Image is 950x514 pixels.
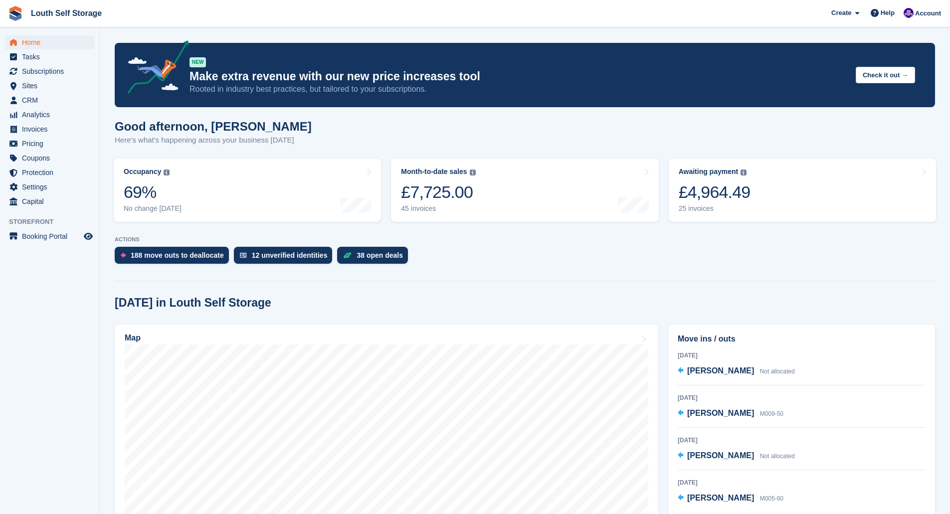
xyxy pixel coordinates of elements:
[760,453,795,460] span: Not allocated
[5,50,94,64] a: menu
[252,251,328,259] div: 12 unverified identities
[337,247,413,269] a: 38 open deals
[22,194,82,208] span: Capital
[678,450,795,463] a: [PERSON_NAME] Not allocated
[401,182,475,202] div: £7,725.00
[687,366,754,375] span: [PERSON_NAME]
[856,67,915,83] button: Check it out →
[678,407,783,420] a: [PERSON_NAME] M009-50
[115,120,312,133] h1: Good afternoon, [PERSON_NAME]
[5,151,94,165] a: menu
[5,137,94,151] a: menu
[190,84,848,95] p: Rooted in industry best practices, but tailored to your subscriptions.
[5,35,94,49] a: menu
[22,180,82,194] span: Settings
[741,170,747,175] img: icon-info-grey-7440780725fd019a000dd9b08b2336e03edf1995a4989e88bcd33f0948082b44.svg
[115,135,312,146] p: Here's what's happening across your business [DATE]
[401,168,467,176] div: Month-to-date sales
[5,229,94,243] a: menu
[190,57,206,67] div: NEW
[679,182,751,202] div: £4,964.49
[240,252,247,258] img: verify_identity-adf6edd0f0f0b5bbfe63781bf79b02c33cf7c696d77639b501bdc392416b5a36.svg
[22,122,82,136] span: Invoices
[22,137,82,151] span: Pricing
[119,40,189,97] img: price-adjustments-announcement-icon-8257ccfd72463d97f412b2fc003d46551f7dbcb40ab6d574587a9cd5c0d94...
[5,166,94,179] a: menu
[470,170,476,175] img: icon-info-grey-7440780725fd019a000dd9b08b2336e03edf1995a4989e88bcd33f0948082b44.svg
[687,409,754,417] span: [PERSON_NAME]
[114,159,381,222] a: Occupancy 69% No change [DATE]
[8,6,23,21] img: stora-icon-8386f47178a22dfd0bd8f6a31ec36ba5ce8667c1dd55bd0f319d3a0aa187defe.svg
[5,64,94,78] a: menu
[121,252,126,258] img: move_outs_to_deallocate_icon-f764333ba52eb49d3ac5e1228854f67142a1ed5810a6f6cc68b1a99e826820c5.svg
[5,180,94,194] a: menu
[678,393,926,402] div: [DATE]
[831,8,851,18] span: Create
[760,495,783,502] span: M005-60
[22,64,82,78] span: Subscriptions
[9,217,99,227] span: Storefront
[881,8,895,18] span: Help
[357,251,403,259] div: 38 open deals
[22,166,82,179] span: Protection
[131,251,224,259] div: 188 move outs to deallocate
[679,204,751,213] div: 25 invoices
[5,194,94,208] a: menu
[760,368,795,375] span: Not allocated
[22,93,82,107] span: CRM
[678,492,783,505] a: [PERSON_NAME] M005-60
[679,168,739,176] div: Awaiting payment
[678,365,795,378] a: [PERSON_NAME] Not allocated
[5,93,94,107] a: menu
[904,8,914,18] img: Matthew Frith
[164,170,170,175] img: icon-info-grey-7440780725fd019a000dd9b08b2336e03edf1995a4989e88bcd33f0948082b44.svg
[401,204,475,213] div: 45 invoices
[343,252,352,259] img: deal-1b604bf984904fb50ccaf53a9ad4b4a5d6e5aea283cecdc64d6e3604feb123c2.svg
[115,236,935,243] p: ACTIONS
[82,230,94,242] a: Preview store
[190,69,848,84] p: Make extra revenue with our new price increases tool
[760,410,783,417] span: M009-50
[678,478,926,487] div: [DATE]
[669,159,936,222] a: Awaiting payment £4,964.49 25 invoices
[687,494,754,502] span: [PERSON_NAME]
[5,108,94,122] a: menu
[124,204,182,213] div: No change [DATE]
[5,79,94,93] a: menu
[234,247,338,269] a: 12 unverified identities
[22,35,82,49] span: Home
[124,168,161,176] div: Occupancy
[22,108,82,122] span: Analytics
[915,8,941,18] span: Account
[391,159,658,222] a: Month-to-date sales £7,725.00 45 invoices
[22,50,82,64] span: Tasks
[115,247,234,269] a: 188 move outs to deallocate
[124,182,182,202] div: 69%
[22,229,82,243] span: Booking Portal
[678,333,926,345] h2: Move ins / outs
[687,451,754,460] span: [PERSON_NAME]
[115,296,271,310] h2: [DATE] in Louth Self Storage
[5,122,94,136] a: menu
[678,351,926,360] div: [DATE]
[678,436,926,445] div: [DATE]
[22,151,82,165] span: Coupons
[125,334,141,343] h2: Map
[22,79,82,93] span: Sites
[27,5,106,21] a: Louth Self Storage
